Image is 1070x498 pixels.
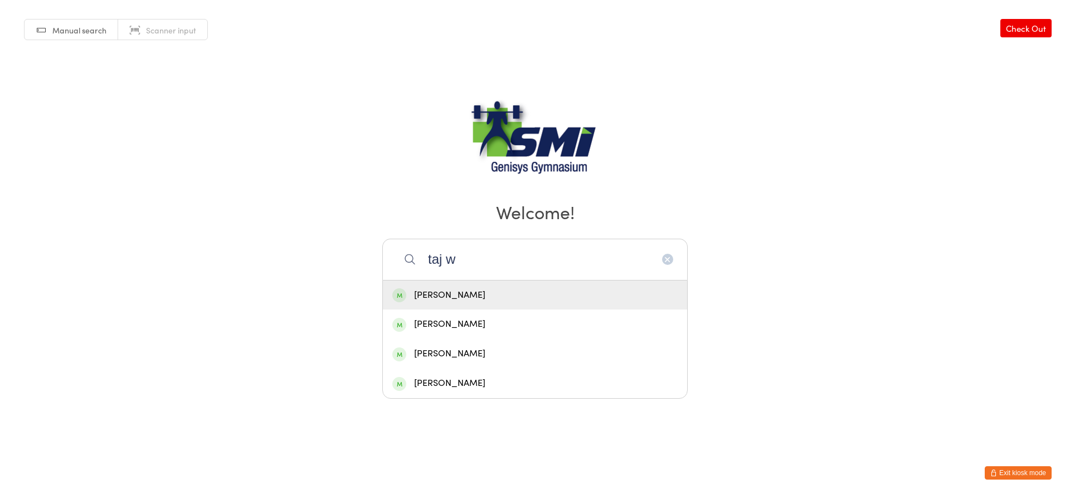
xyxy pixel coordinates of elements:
img: Genisys Gym [465,100,605,183]
button: Exit kiosk mode [985,466,1052,480]
input: Search [382,239,688,280]
span: Manual search [52,25,106,36]
a: Check Out [1000,19,1052,37]
h2: Welcome! [11,199,1059,224]
div: [PERSON_NAME] [392,346,678,361]
div: [PERSON_NAME] [392,376,678,391]
div: [PERSON_NAME] [392,317,678,332]
div: [PERSON_NAME] [392,288,678,303]
span: Scanner input [146,25,196,36]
